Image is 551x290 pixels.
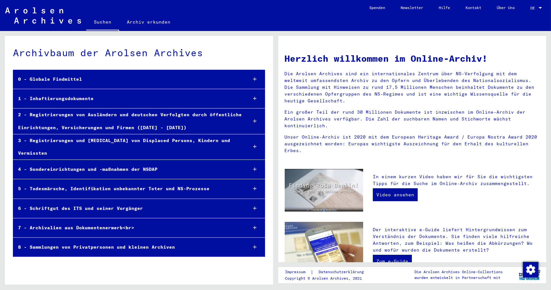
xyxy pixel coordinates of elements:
[119,14,178,30] a: Archiv erkunden
[530,6,537,10] span: DE
[13,202,242,215] div: 6 - Schriftgut des ITS und seiner Vorgänger
[13,134,242,160] div: 3 - Registrierungen und [MEDICAL_DATA] von Displaced Persons, Kindern und Vermissten
[414,269,503,275] p: Die Arolsen Archives Online-Collections
[373,188,418,201] a: Video ansehen
[5,7,81,24] img: Arolsen_neg.svg
[13,46,265,60] div: Archivbaum der Arolsen Archives
[285,134,540,154] p: Unser Online-Archiv ist 2020 mit dem European Heritage Award / Europa Nostra Award 2020 ausgezeic...
[373,173,540,187] p: In einem kurzen Video haben wir für Sie die wichtigsten Tipps für die Suche im Online-Archiv zusa...
[373,226,540,254] p: Der interaktive e-Guide liefert Hintergrundwissen zum Verständnis der Dokumente. Sie finden viele...
[523,262,538,277] img: Zustimmung ändern
[86,14,119,31] a: Suchen
[285,269,372,275] div: |
[517,267,542,283] img: yv_logo.png
[13,109,242,134] div: 2 - Registrierungen von Ausländern und deutschen Verfolgten durch öffentliche Einrichtungen, Vers...
[285,169,363,212] img: video.jpg
[285,52,540,65] h1: Herzlich willkommen im Online-Archiv!
[13,182,242,195] div: 5 - Todesmärsche, Identifikation unbekannter Toter und NS-Prozesse
[285,275,372,281] p: Copyright © Arolsen Archives, 2021
[13,73,242,86] div: 0 - Globale Findmittel
[285,222,363,274] img: eguide.jpg
[13,222,242,234] div: 7 - Archivalien aus Dokumentenerwerb<br>
[285,70,540,104] p: Die Arolsen Archives sind ein internationales Zentrum über NS-Verfolgung mit dem weltweit umfasse...
[285,269,311,275] a: Impressum
[285,109,540,129] p: Ein großer Teil der rund 30 Millionen Dokumente ist inzwischen im Online-Archiv der Arolsen Archi...
[13,163,242,176] div: 4 - Sondereinrichtungen und -maßnahmen der NSDAP
[13,241,242,254] div: 8 - Sammlungen von Privatpersonen und kleinen Archiven
[373,255,412,268] a: Zum e-Guide
[13,92,242,105] div: 1 - Inhaftierungsdokumente
[414,275,503,281] p: wurden entwickelt in Partnerschaft mit
[313,269,372,275] a: Datenschutzerklärung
